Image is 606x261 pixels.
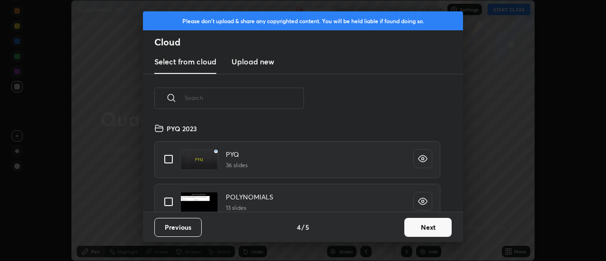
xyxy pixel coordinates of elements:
h5: 36 slides [226,161,248,170]
h4: 5 [305,222,309,232]
h3: Upload new [232,56,274,67]
h4: POLYNOMIALS [226,192,273,202]
div: Please don't upload & share any copyrighted content. You will be held liable if found doing so. [143,11,463,30]
h4: 4 [297,222,301,232]
h4: PYQ [226,149,248,159]
h4: PYQ 2023 [167,124,197,134]
button: Previous [154,218,202,237]
h4: / [302,222,304,232]
button: Next [404,218,452,237]
img: 1682372874Y413S4.pdf [180,192,218,213]
h2: Cloud [154,36,463,48]
div: grid [143,120,452,212]
img: 168188391264OQ0C.pdf [180,149,218,170]
input: Search [185,78,304,118]
h5: 13 slides [226,204,273,212]
h3: Select from cloud [154,56,216,67]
